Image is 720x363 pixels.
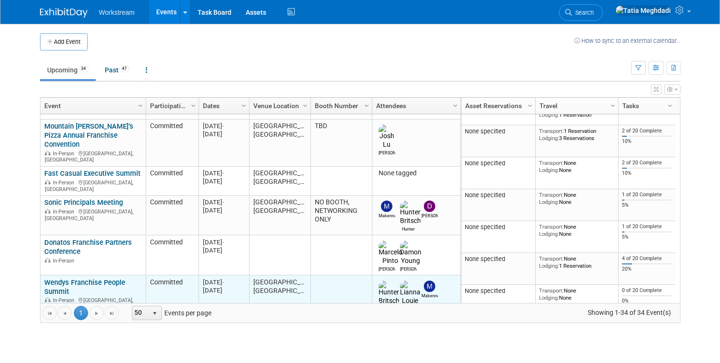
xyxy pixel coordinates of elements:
[74,306,88,320] span: 1
[93,310,100,317] span: Go to the next page
[249,196,310,236] td: [GEOGRAPHIC_DATA], [GEOGRAPHIC_DATA]
[40,33,88,50] button: Add Event
[44,169,140,178] a: Fast Casual Executive Summit
[400,281,420,305] img: Lianna Louie
[301,102,309,110] span: Column Settings
[151,310,159,317] span: select
[539,294,559,301] span: Lodging:
[622,266,671,272] div: 20%
[203,246,245,254] div: [DATE]
[666,102,674,110] span: Column Settings
[203,278,245,286] div: [DATE]
[249,120,310,167] td: [GEOGRAPHIC_DATA], [GEOGRAPHIC_DATA]
[300,98,310,112] a: Column Settings
[622,234,671,241] div: 5%
[400,241,421,265] img: Damon Young
[559,4,603,21] a: Search
[379,241,402,265] img: Marcelo Pinto
[622,202,671,209] div: 5%
[44,178,141,192] div: [GEOGRAPHIC_DATA], [GEOGRAPHIC_DATA]
[222,239,224,246] span: -
[146,196,199,236] td: Committed
[363,102,370,110] span: Column Settings
[421,292,438,299] div: Makenna Clark
[381,201,392,212] img: Makenna Clark
[239,98,249,112] a: Column Settings
[400,265,417,272] div: Damon Young
[98,61,137,79] a: Past47
[146,275,199,315] td: Committed
[615,5,671,16] img: Tatia Meghdadi
[53,209,77,215] span: In-Person
[203,130,245,138] div: [DATE]
[240,102,248,110] span: Column Settings
[539,262,559,269] span: Lodging:
[203,98,243,114] a: Dates
[44,149,141,163] div: [GEOGRAPHIC_DATA], [GEOGRAPHIC_DATA]
[539,128,564,134] span: Transport:
[579,306,680,319] span: Showing 1-34 of 34 Event(s)
[203,286,245,294] div: [DATE]
[45,151,50,155] img: In-Person Event
[622,128,671,134] div: 2 of 20 Complete
[203,198,245,206] div: [DATE]
[539,135,559,141] span: Lodging:
[539,287,614,301] div: None None
[315,98,366,114] a: Booth Number
[450,98,460,112] a: Column Settings
[379,265,395,272] div: Marcelo Pinto
[574,37,680,44] a: How to sync to an external calendar...
[376,169,456,178] div: None tagged
[45,180,50,184] img: In-Person Event
[379,124,395,149] img: Josh Lu
[622,192,671,198] div: 1 of 20 Complete
[42,306,57,320] a: Go to the first page
[539,255,614,269] div: None 1 Reservation
[424,281,435,292] img: Makenna Clark
[249,167,310,196] td: [GEOGRAPHIC_DATA], [GEOGRAPHIC_DATA]
[249,275,310,315] td: [GEOGRAPHIC_DATA], [GEOGRAPHIC_DATA]
[539,192,614,205] div: None None
[465,255,505,262] span: None specified
[539,223,614,237] div: None None
[539,223,564,230] span: Transport:
[622,170,671,177] div: 10%
[90,306,104,320] a: Go to the next page
[539,231,559,237] span: Lodging:
[45,297,50,302] img: In-Person Event
[539,199,559,205] span: Lodging:
[526,102,534,110] span: Column Settings
[608,98,618,112] a: Column Settings
[222,279,224,286] span: -
[622,287,671,294] div: 0 of 20 Complete
[539,160,614,173] div: None None
[53,151,77,157] span: In-Person
[310,196,372,236] td: NO BOOTH, NETWORKING ONLY
[622,160,671,166] div: 2 of 20 Complete
[222,199,224,206] span: -
[622,138,671,145] div: 10%
[119,65,130,72] span: 47
[665,98,675,112] a: Column Settings
[539,192,564,198] span: Transport:
[203,177,245,185] div: [DATE]
[44,207,141,222] div: [GEOGRAPHIC_DATA], [GEOGRAPHIC_DATA]
[40,61,96,79] a: Upcoming34
[188,98,199,112] a: Column Settings
[376,98,454,114] a: Attendees
[40,8,88,18] img: ExhibitDay
[465,287,505,294] span: None specified
[120,306,221,320] span: Events per page
[539,160,564,166] span: Transport:
[421,212,438,219] div: Dwight Smith
[44,278,125,296] a: Wendys Franchise People Summit
[451,102,459,110] span: Column Settings
[203,122,245,130] div: [DATE]
[572,9,594,16] span: Search
[379,212,395,219] div: Makenna Clark
[108,310,116,317] span: Go to the last page
[150,98,192,114] a: Participation
[146,120,199,167] td: Committed
[361,98,372,112] a: Column Settings
[465,160,505,167] span: None specified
